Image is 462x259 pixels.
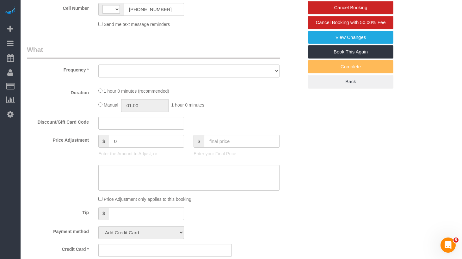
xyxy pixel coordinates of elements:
[308,45,393,59] a: Book This Again
[22,244,94,252] label: Credit Card *
[316,20,386,25] span: Cancel Booking with 50.00% Fee
[22,207,94,216] label: Tip
[22,87,94,96] label: Duration
[104,197,191,202] span: Price Adjustment only applies to this booking
[22,65,94,73] label: Frequency *
[104,89,169,94] span: 1 hour 0 minutes (recommended)
[4,6,16,15] img: Automaid Logo
[22,3,94,11] label: Cell Number
[104,247,226,253] iframe: Secure card payment input frame
[124,3,184,16] input: Cell Number
[308,16,393,29] a: Cancel Booking with 50.00% Fee
[194,151,279,157] p: Enter your Final Price
[104,22,170,27] span: Send me text message reminders
[194,135,204,148] span: $
[98,151,184,157] p: Enter the Amount to Adjust, or
[104,102,118,108] span: Manual
[308,1,393,14] a: Cancel Booking
[98,135,109,148] span: $
[453,237,459,243] span: 5
[308,31,393,44] a: View Changes
[27,45,280,59] legend: What
[22,226,94,235] label: Payment method
[440,237,456,253] iframe: Intercom live chat
[98,207,109,220] span: $
[308,75,393,88] a: Back
[22,117,94,125] label: Discount/Gift Card Code
[204,135,280,148] input: final price
[22,135,94,143] label: Price Adjustment
[171,102,204,108] span: 1 hour 0 minutes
